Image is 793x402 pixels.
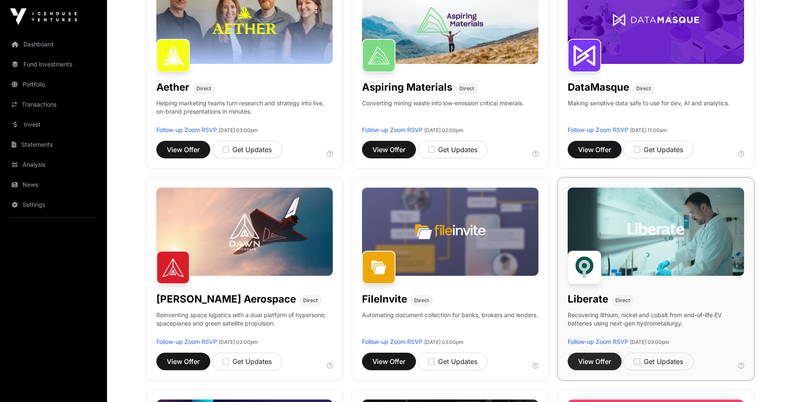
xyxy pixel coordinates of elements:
span: Direct [196,85,211,92]
img: Aether [156,39,190,72]
a: Follow-up Zoom RSVP [156,126,217,133]
span: Direct [303,297,318,304]
p: Automating document collection for banks, brokers and lenders. [362,311,538,338]
a: Fund Investments [7,55,100,74]
button: View Offer [156,141,210,158]
span: Direct [615,297,630,304]
iframe: Chat Widget [751,362,793,402]
span: View Offer [578,145,611,155]
span: View Offer [578,356,611,366]
span: View Offer [372,356,405,366]
a: Transactions [7,95,100,114]
button: Get Updates [623,141,694,158]
span: [DATE] 11:00am [630,127,667,133]
span: [DATE] 03:00pm [630,339,669,345]
img: Liberate [568,251,601,284]
button: View Offer [156,353,210,370]
p: Recovering lithium, nickel and cobalt from end-of-life EV batteries using next-gen hydrometallurgy. [568,311,744,338]
span: View Offer [167,356,200,366]
h1: Aether [156,81,189,94]
a: Settings [7,196,100,214]
img: DataMasque [568,39,601,72]
p: Helping marketing teams turn research and strategy into live, on-brand presentations in minutes. [156,99,333,126]
a: Follow-up Zoom RSVP [156,338,217,345]
button: View Offer [362,141,416,158]
button: View Offer [568,353,622,370]
p: Making sensitive data safe to use for dev, AI and analytics. [568,99,729,126]
h1: [PERSON_NAME] Aerospace [156,293,296,306]
img: Dawn-Banner.jpg [156,188,333,276]
img: FileInvite [362,251,395,284]
img: Liberate-Banner.jpg [568,188,744,276]
div: Get Updates [428,145,477,155]
span: View Offer [167,145,200,155]
a: News [7,176,100,194]
span: Direct [414,297,429,304]
p: Reinventing space logistics with a dual platform of hypersonic spaceplanes and green satellite pr... [156,311,333,338]
a: Analysis [7,155,100,174]
a: Follow-up Zoom RSVP [568,338,628,345]
a: Invest [7,115,100,134]
div: Get Updates [222,356,272,366]
button: View Offer [362,353,416,370]
img: File-Invite-Banner.jpg [362,188,538,276]
div: Get Updates [634,356,683,366]
a: Follow-up Zoom RSVP [362,126,423,133]
p: Converting mining waste into low-emission critical minerals. [362,99,524,126]
span: Direct [636,85,651,92]
button: Get Updates [418,353,488,370]
button: View Offer [568,141,622,158]
span: [DATE] 03:00pm [424,339,464,345]
a: Portfolio [7,75,100,94]
span: Direct [459,85,474,92]
span: [DATE] 03:00pm [219,127,258,133]
div: Get Updates [428,356,477,366]
div: Get Updates [634,145,683,155]
div: Get Updates [222,145,272,155]
h1: DataMasque [568,81,629,94]
span: View Offer [372,145,405,155]
button: Get Updates [623,353,694,370]
a: Dashboard [7,35,100,53]
h1: FileInvite [362,293,407,306]
a: Follow-up Zoom RSVP [362,338,423,345]
img: Dawn Aerospace [156,251,190,284]
a: Follow-up Zoom RSVP [568,126,628,133]
a: Statements [7,135,100,154]
button: Get Updates [212,353,282,370]
img: Icehouse Ventures Logo [10,8,77,25]
h1: Liberate [568,293,608,306]
button: Get Updates [212,141,282,158]
span: [DATE] 02:00pm [424,127,464,133]
span: [DATE] 02:00pm [219,339,258,345]
button: Get Updates [418,141,488,158]
img: Aspiring Materials [362,39,395,72]
h1: Aspiring Materials [362,81,452,94]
